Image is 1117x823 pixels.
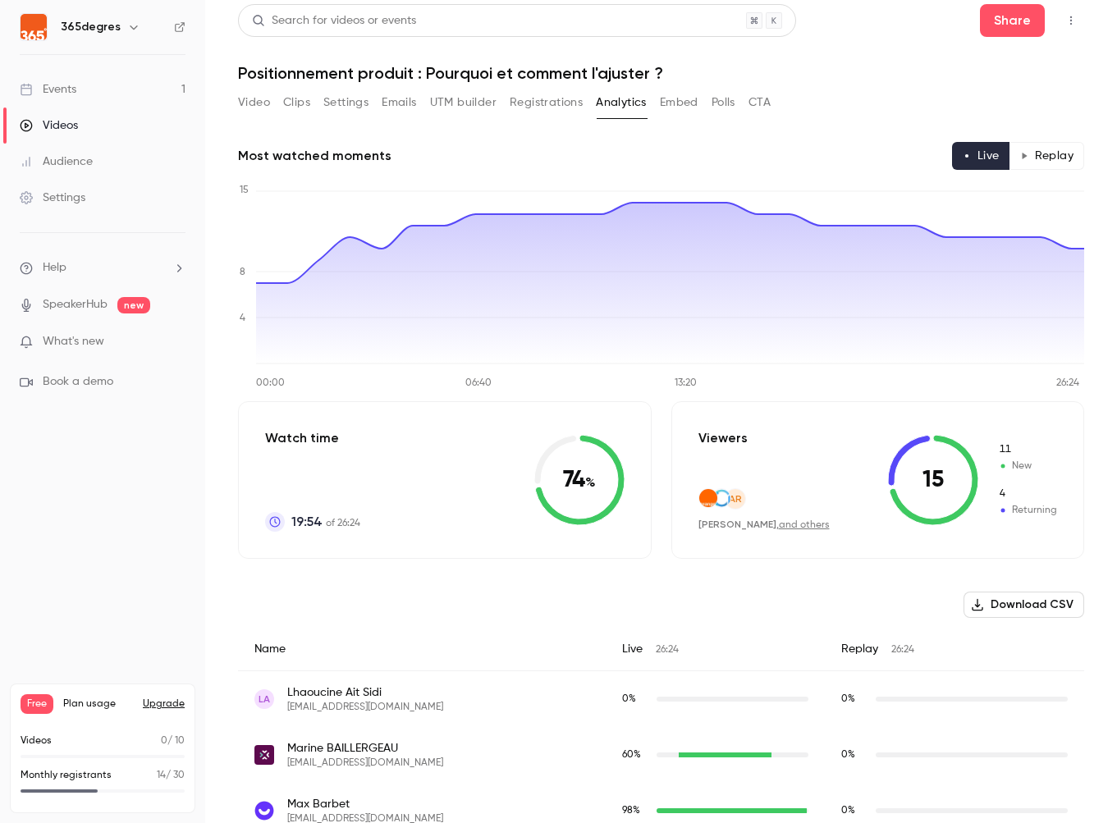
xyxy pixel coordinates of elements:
button: Embed [660,89,698,116]
span: AR [729,492,742,506]
span: Replay watch time [841,748,868,762]
tspan: 8 [240,267,245,277]
div: Name [238,628,606,671]
h2: Most watched moments [238,146,391,166]
button: Video [238,89,270,116]
tspan: 00:00 [256,378,285,388]
span: Replay watch time [841,803,868,818]
div: mba@webmecanik.com [238,727,1084,783]
span: Returning [998,503,1057,518]
button: Replay [1009,142,1084,170]
span: 0 % [841,750,855,760]
span: Marine BAILLERGEAU [287,740,443,757]
button: Analytics [596,89,647,116]
p: / 30 [157,768,185,783]
p: of 26:24 [291,512,360,532]
a: and others [779,520,830,530]
div: Audience [20,153,93,170]
button: Top Bar Actions [1058,7,1084,34]
p: Viewers [698,428,748,448]
div: Replay [825,628,1084,671]
div: contact@lhaoucine.com [238,671,1084,728]
p: / 10 [161,734,185,748]
span: 19:54 [291,512,323,532]
span: 26:24 [891,645,914,655]
img: 365degres [21,14,47,40]
span: 14 [157,770,166,780]
button: CTA [748,89,771,116]
button: Live [952,142,1010,170]
div: , [698,518,830,532]
div: Videos [20,117,78,134]
span: 0 % [622,694,636,704]
span: New [998,442,1057,457]
span: 98 % [622,806,640,816]
div: Events [20,81,76,98]
tspan: 15 [240,185,249,195]
tspan: 13:20 [675,378,697,388]
span: Plan usage [63,697,133,711]
span: What's new [43,333,104,350]
h1: Positionnement produit : Pourquoi et comment l'ajuster ? [238,63,1084,83]
img: orange.fr [699,489,717,507]
h6: 365degres [61,19,121,35]
p: Watch time [265,428,360,448]
span: New [998,459,1057,473]
div: Live [606,628,825,671]
span: 26:24 [656,645,679,655]
button: Emails [382,89,416,116]
span: 0 [161,736,167,746]
span: [EMAIL_ADDRESS][DOMAIN_NAME] [287,701,443,714]
button: Clips [283,89,310,116]
span: Live watch time [622,692,648,706]
button: Share [980,4,1045,37]
span: [PERSON_NAME] [698,519,776,530]
span: [EMAIL_ADDRESS][DOMAIN_NAME] [287,757,443,770]
button: Polls [712,89,735,116]
span: Replay watch time [841,692,868,706]
p: Videos [21,734,52,748]
button: UTM builder [430,89,497,116]
button: Settings [323,89,369,116]
span: Live watch time [622,803,648,818]
div: Search for videos or events [252,12,416,30]
img: addactis.com [712,489,730,507]
button: Download CSV [964,592,1084,618]
span: Returning [998,487,1057,501]
tspan: 06:40 [465,378,492,388]
span: 0 % [841,694,855,704]
span: Max Barbet [287,796,443,812]
span: Free [21,694,53,714]
span: LA [259,692,270,706]
span: Book a demo [43,373,113,391]
span: 0 % [841,806,855,816]
a: SpeakerHub [43,296,108,313]
button: Registrations [510,89,583,116]
img: webmecanik.com [254,745,274,765]
img: kolus.io [254,801,274,821]
span: Live watch time [622,748,648,762]
p: Monthly registrants [21,768,112,783]
div: Settings [20,190,85,206]
span: 60 % [622,750,641,760]
button: Upgrade [143,697,185,711]
span: Help [43,259,66,277]
span: new [117,297,150,313]
span: Lhaoucine Ait Sidi [287,684,443,701]
tspan: 26:24 [1056,378,1079,388]
li: help-dropdown-opener [20,259,185,277]
tspan: 4 [240,313,245,323]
